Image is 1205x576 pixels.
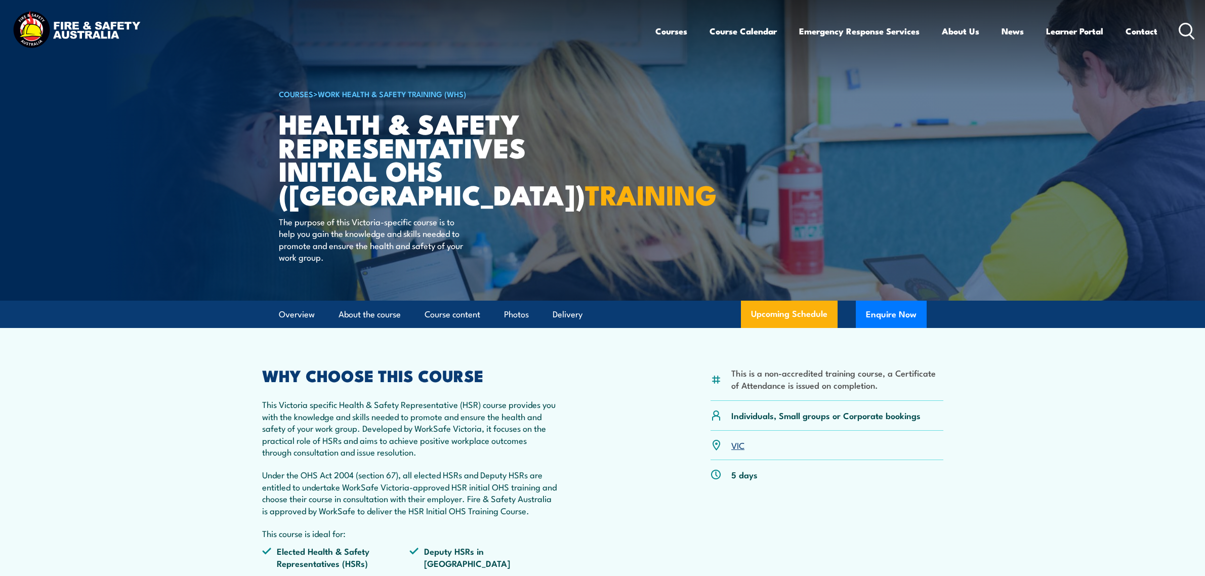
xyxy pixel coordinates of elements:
[710,18,777,45] a: Course Calendar
[279,111,529,206] h1: Health & Safety Representatives Initial OHS ([GEOGRAPHIC_DATA])
[279,88,313,99] a: COURSES
[279,301,315,328] a: Overview
[262,545,410,569] li: Elected Health & Safety Representatives (HSRs)
[741,301,838,328] a: Upcoming Schedule
[585,173,717,215] strong: TRAINING
[856,301,927,328] button: Enquire Now
[731,409,921,421] p: Individuals, Small groups or Corporate bookings
[318,88,466,99] a: Work Health & Safety Training (WHS)
[1002,18,1024,45] a: News
[731,469,758,480] p: 5 days
[262,398,558,458] p: This Victoria specific Health & Safety Representative (HSR) course provides you with the knowledg...
[1126,18,1157,45] a: Contact
[731,367,943,391] li: This is a non-accredited training course, a Certificate of Attendance is issued on completion.
[339,301,401,328] a: About the course
[504,301,529,328] a: Photos
[279,216,464,263] p: The purpose of this Victoria-specific course is to help you gain the knowledge and skills needed ...
[262,527,558,539] p: This course is ideal for:
[262,469,558,516] p: Under the OHS Act 2004 (section 67), all elected HSRs and Deputy HSRs are entitled to undertake W...
[731,439,744,451] a: VIC
[942,18,979,45] a: About Us
[799,18,920,45] a: Emergency Response Services
[655,18,687,45] a: Courses
[425,301,480,328] a: Course content
[1046,18,1103,45] a: Learner Portal
[553,301,583,328] a: Delivery
[262,368,558,382] h2: WHY CHOOSE THIS COURSE
[279,88,529,100] h6: >
[409,545,557,569] li: Deputy HSRs in [GEOGRAPHIC_DATA]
